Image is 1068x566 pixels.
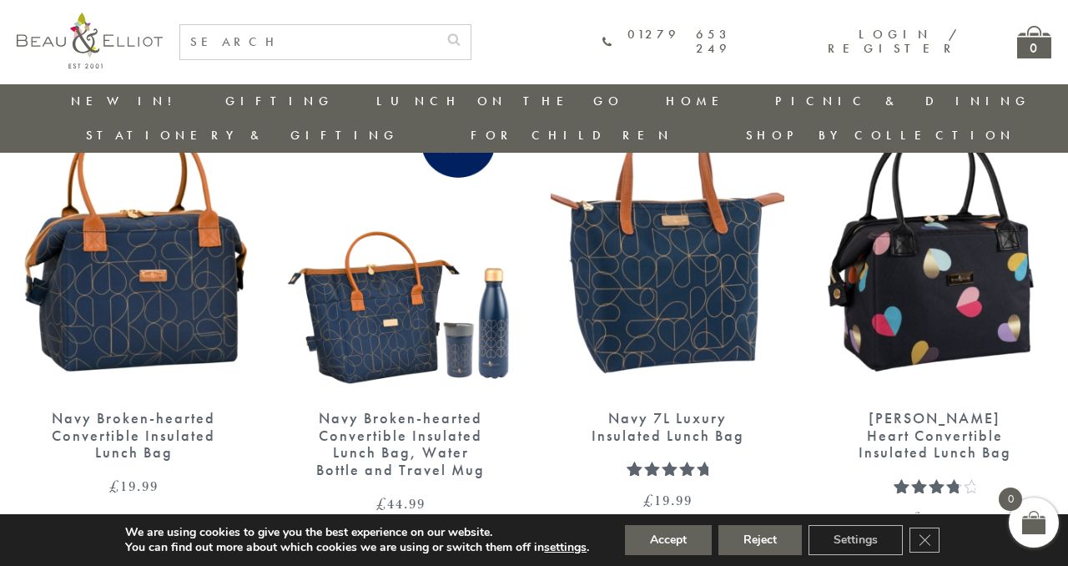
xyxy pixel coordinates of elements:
[894,478,903,516] span: 1
[627,461,636,498] span: 1
[746,127,1015,144] a: Shop by collection
[999,488,1022,511] span: 0
[109,476,159,496] bdi: 19.99
[125,525,589,540] p: We are using cookies to give you the best experience on our website.
[627,461,708,476] div: Rated 5.00 out of 5
[666,93,733,109] a: Home
[910,508,960,528] bdi: 19.99
[1017,26,1051,58] a: 0
[46,410,221,462] div: Navy Broken-hearted Convertible Insulated Lunch Bag
[894,478,975,493] div: Rated 4.00 out of 5
[643,490,693,510] bdi: 19.99
[471,127,673,144] a: For Children
[809,525,903,555] button: Settings
[909,528,940,553] button: Close GDPR Cookie Banner
[376,493,387,513] span: £
[376,93,623,109] a: Lunch On The Go
[225,93,334,109] a: Gifting
[125,540,589,555] p: You can find out more about which cookies we are using or switch them off in .
[17,13,163,68] img: logo
[86,127,399,144] a: Stationery & Gifting
[580,410,755,444] div: Navy 7L Luxury Insulated Lunch Bag
[643,490,654,510] span: £
[627,461,708,558] span: Rated out of 5 based on customer rating
[625,525,712,555] button: Accept
[847,410,1022,462] div: [PERSON_NAME] Heart Convertible Insulated Lunch Bag
[71,93,183,109] a: New in!
[284,92,517,393] img: Navy Broken-hearted Convertible Lunch Bag, Water Bottle and Travel Mug
[818,92,1051,526] a: Emily convertible lunch bag [PERSON_NAME] Heart Convertible Insulated Lunch Bag Rated 4.00 out of...
[718,525,802,555] button: Reject
[775,93,1030,109] a: Picnic & Dining
[910,508,921,528] span: £
[180,25,437,59] input: SEARCH
[551,92,784,393] img: Navy 7L Luxury Insulated Lunch Bag
[109,476,120,496] span: £
[818,92,1051,393] img: Emily convertible lunch bag
[828,26,959,57] a: Login / Register
[17,92,250,494] a: Navy Broken-hearted Convertible Insulated Lunch Bag Navy Broken-hearted Convertible Insulated Lun...
[551,92,784,508] a: Navy 7L Luxury Insulated Lunch Bag Navy 7L Luxury Insulated Lunch Bag Rated 5.00 out of 5 £19.99
[376,493,426,513] bdi: 44.99
[602,28,731,57] a: 01279 653 249
[284,92,517,511] a: Navy Broken-hearted Convertible Lunch Bag, Water Bottle and Travel Mug Navy Broken-hearted Conver...
[544,540,587,555] button: settings
[313,410,488,479] div: Navy Broken-hearted Convertible Insulated Lunch Bag, Water Bottle and Travel Mug
[17,92,250,393] img: Navy Broken-hearted Convertible Insulated Lunch Bag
